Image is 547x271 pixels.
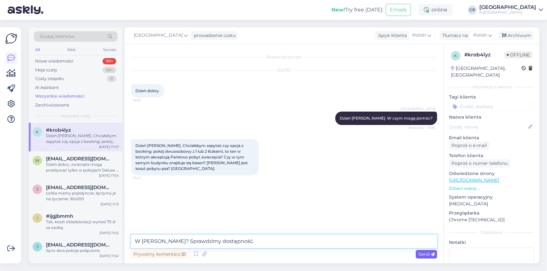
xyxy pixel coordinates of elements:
[449,94,534,100] p: Tagi klienta
[36,129,39,134] span: k
[100,253,119,258] div: [DATE] 11:02
[131,250,188,259] div: Prywatny komentarz
[107,76,116,82] div: 0
[449,123,527,130] input: Dodaj nazwę
[40,33,74,40] span: Szukaj klientów
[479,5,543,15] a: [GEOGRAPHIC_DATA][GEOGRAPHIC_DATA]
[449,186,534,191] p: Zobacz więcej ...
[331,6,383,14] div: Try free [DATE]:
[449,141,490,150] div: Poproś o e-mail
[449,159,510,168] div: Poproś o numer telefonu
[400,106,435,111] span: [GEOGRAPHIC_DATA]
[131,54,437,60] div: Rozpoczął się czat
[451,65,521,78] div: [GEOGRAPHIC_DATA], [GEOGRAPHIC_DATA]
[504,51,532,58] span: Offline
[134,32,183,39] span: [GEOGRAPHIC_DATA]
[418,251,435,257] span: Send
[99,173,119,178] div: [DATE] 17:54
[449,84,534,90] div: Informacje o kliencie
[102,46,118,54] div: Socials
[103,58,116,64] div: 99+
[133,176,157,180] span: 17:47
[449,152,534,159] p: Telefon klienta
[386,4,411,16] button: Emails
[35,76,64,82] div: Czaty zespołu
[46,185,112,190] span: jitka.solomova@seznam.cz
[340,116,433,121] span: Dzień [PERSON_NAME]. W czym mogę pomóc?
[46,156,112,162] span: wizaz.dominika@gmail.com
[449,239,534,246] p: Notatki
[66,46,77,54] div: Web
[449,135,534,141] p: Email klienta
[61,113,91,119] span: Wszystkie czaty
[412,32,426,39] span: Polish
[479,5,536,10] div: [GEOGRAPHIC_DATA]
[449,177,499,183] a: [URL][DOMAIN_NAME]
[191,32,236,39] div: prowadzenie czatu
[36,244,38,249] span: j
[419,4,452,16] div: online
[35,93,85,99] div: Wszystkie wiadomości
[479,10,536,15] div: [GEOGRAPHIC_DATA]
[46,162,119,173] div: Dzień dobry, zwierzęta mogą przebywać tylko w pokojach Deluxe i Double.
[454,53,457,58] span: k
[101,202,119,207] div: [DATE] 11:13
[449,114,534,121] p: Nazwa klienta
[133,98,157,103] span: 16:05
[131,235,437,248] textarea: W [PERSON_NAME]? Sprawdzimy dostępność.
[135,88,160,93] span: Dzień dobry.
[473,32,487,39] span: Polish
[449,201,534,207] p: [MEDICAL_DATA]
[498,31,534,40] div: Archiwum
[449,216,534,223] p: Chrome [TECHNICAL_ID]
[46,127,71,133] span: #krob4lyz
[449,210,534,216] p: Przeglądarka
[375,32,407,39] div: Język Klienta
[449,170,534,177] p: Odwiedzone strony
[35,58,73,64] div: Nowe wiadomości
[449,230,534,235] div: Dodatkowy
[36,187,38,192] span: j
[449,102,534,111] input: Dodać etykietę
[5,33,17,45] img: Askly Logo
[35,67,57,73] div: Moje czaty
[46,213,73,219] span: #ijgjbmmh
[34,46,41,54] div: All
[46,242,112,248] span: jitka.solomova@seznam.cz
[408,125,435,130] span: Widziane ✓ 16:10
[35,102,69,108] div: Zarchiwizowane
[46,133,119,144] div: Dzień [PERSON_NAME]. Chciałabym zapytać czy opcja z booking: pokój dwuosobowy z 1 lub 2 łóżkami, ...
[35,158,40,163] span: w
[46,248,119,253] div: Są to dwa pokoje połączone.
[464,51,504,59] div: # krob4lyz
[46,190,119,202] div: Łóżka mamy pojedyncze, łączymy je na życzenie. 90x200
[46,219,119,231] div: Tak, koszt obiadokolacji wynosi 75 zł za osobę.
[449,194,534,201] p: System operacyjny
[100,231,119,235] div: [DATE] 11:02
[35,84,59,91] div: AI Assistant
[103,67,116,73] div: 99+
[37,216,38,220] span: i
[99,144,119,149] div: [DATE] 17:47
[135,143,249,171] span: Dzień [PERSON_NAME]. Chciałabym zapytać czy opcja z booking: pokój dwuosobowy z 1 lub 2 łóżkami, ...
[331,7,345,13] b: New!
[131,68,437,73] div: [DATE]
[468,5,477,14] div: CR
[440,32,468,39] div: Tłumacz na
